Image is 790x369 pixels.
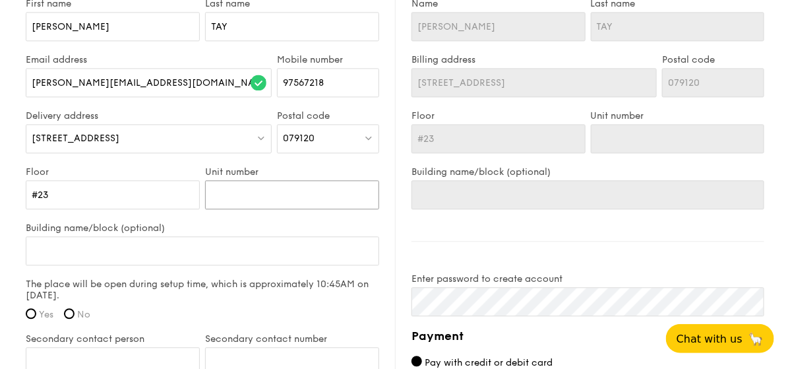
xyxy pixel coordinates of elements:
[26,279,379,301] label: The place will be open during setup time, which is approximately 10:45AM on [DATE].
[32,133,119,144] span: [STREET_ADDRESS]
[205,333,379,345] label: Secondary contact number
[205,166,379,178] label: Unit number
[591,110,765,121] label: Unit number
[748,331,764,347] span: 🦙
[283,133,315,144] span: 079120
[411,110,586,121] label: Floor
[26,54,272,65] label: Email address
[26,110,272,121] label: Delivery address
[411,356,422,366] input: Pay with credit or debit card
[251,75,266,90] img: icon-success.f839ccf9.svg
[26,333,200,345] label: Secondary contact person
[411,54,657,65] label: Billing address
[277,110,379,121] label: Postal code
[411,166,764,178] label: Building name/block (optional)
[277,54,379,65] label: Mobile number
[257,133,266,143] img: icon-dropdown.fa26e9f9.svg
[39,309,53,320] span: Yes
[662,54,764,65] label: Postal code
[425,357,553,368] span: Pay with credit or debit card
[26,166,200,178] label: Floor
[411,273,764,285] label: Enter password to create account
[26,222,379,234] label: Building name/block (optional)
[666,324,774,353] button: Chat with us🦙
[77,309,90,320] span: No
[364,133,373,143] img: icon-dropdown.fa26e9f9.svg
[26,308,36,319] input: Yes
[411,327,764,345] h4: Payment
[64,308,75,319] input: No
[677,333,743,345] span: Chat with us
